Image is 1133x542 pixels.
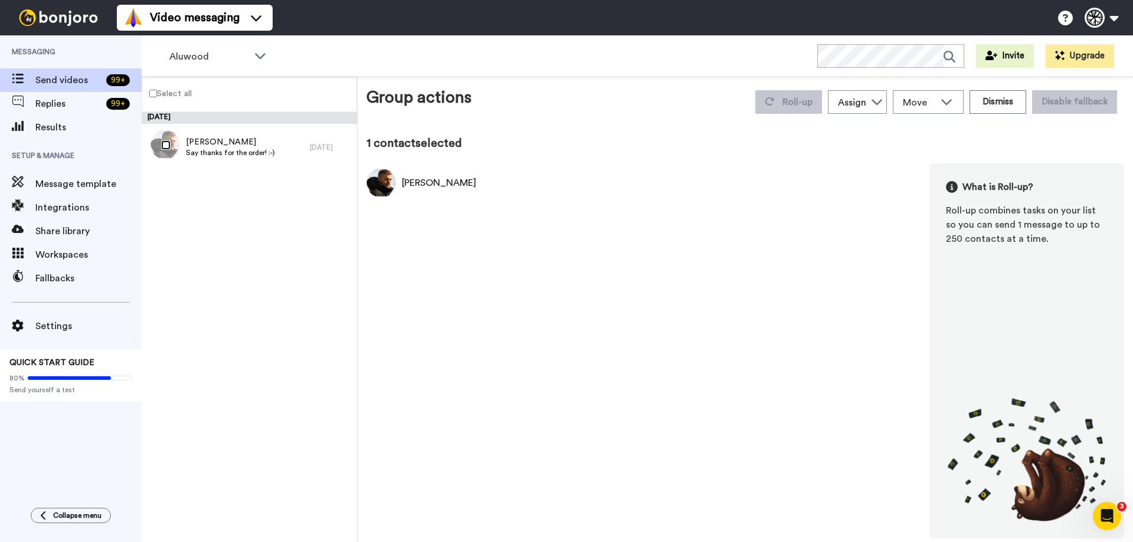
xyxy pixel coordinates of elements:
span: Share library [35,224,142,238]
span: Roll-up [782,97,813,107]
button: Disable fallback [1032,90,1117,114]
div: 99 + [106,98,130,110]
span: Move [903,96,935,110]
div: Roll-up combines tasks on your list so you can send 1 message to up to 250 contacts at a time. [946,203,1108,246]
div: 1 contact selected [366,135,1124,152]
div: [DATE] [142,112,357,124]
span: Message template [35,177,142,191]
button: Collapse menu [31,508,111,523]
img: bj-logo-header-white.svg [14,9,103,26]
input: Select all [149,90,157,97]
span: Send yourself a test [9,385,132,395]
span: Say thanks for the order! :-) [186,148,275,157]
button: Dismiss [970,90,1026,114]
div: [PERSON_NAME] [402,176,476,190]
span: Integrations [35,201,142,215]
span: Results [35,120,142,134]
div: Group actions [366,86,471,114]
button: Invite [976,44,1034,68]
span: Aluwood [169,50,248,64]
span: What is Roll-up? [962,180,1033,194]
img: vm-color.svg [124,8,143,27]
span: Fallbacks [35,271,142,285]
span: Video messaging [150,9,240,26]
div: Assign [838,96,866,110]
div: [DATE] [310,143,351,152]
div: 99 + [106,74,130,86]
span: QUICK START GUIDE [9,359,94,367]
label: Select all [142,86,192,100]
button: Upgrade [1046,44,1114,68]
span: 3 [1117,502,1127,511]
img: joro-roll.png [946,398,1108,522]
span: Workspaces [35,248,142,262]
button: Roll-up [755,90,822,114]
span: Settings [35,319,142,333]
span: Collapse menu [53,511,101,520]
iframe: Intercom live chat [1093,502,1121,530]
img: Image of Achim Schwab [366,168,396,198]
span: [PERSON_NAME] [186,136,275,148]
span: Send videos [35,73,101,87]
span: 80% [9,373,25,383]
span: Replies [35,97,101,111]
